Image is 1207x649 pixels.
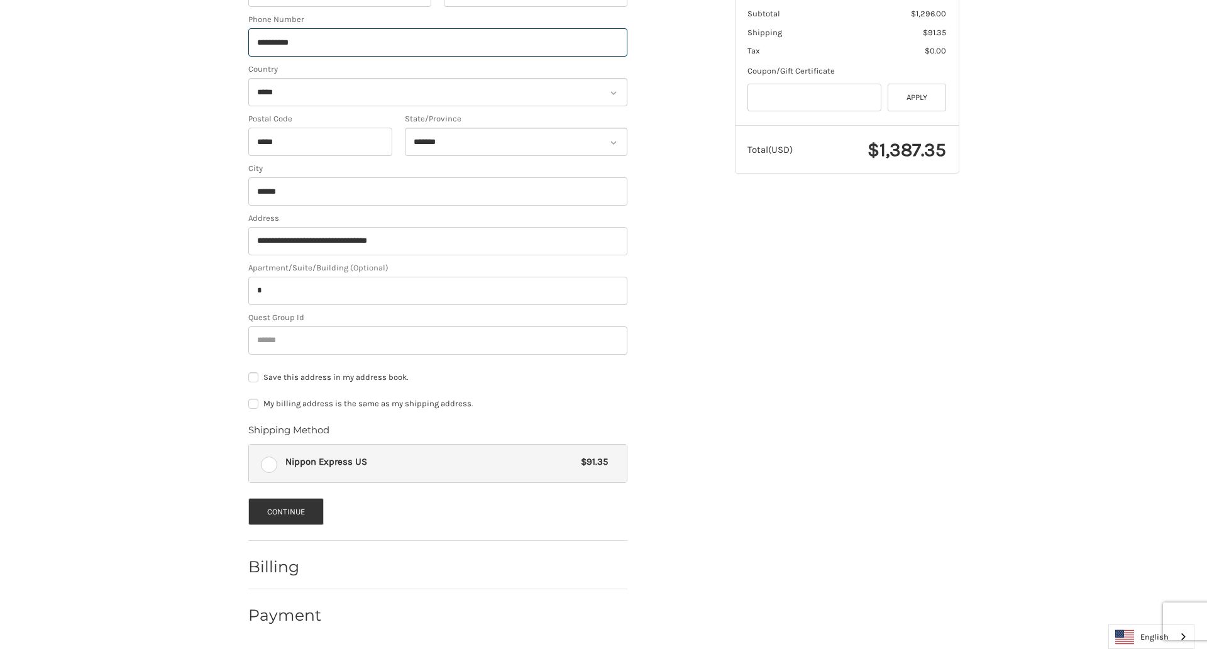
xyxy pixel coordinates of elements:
span: $1,296.00 [911,9,946,18]
span: $0.00 [925,46,946,55]
h2: Payment [248,606,322,625]
small: (Optional) [350,263,389,272]
span: Subtotal [747,9,780,18]
span: $1,387.35 [868,138,946,161]
label: My billing address is the same as my shipping address. [248,399,627,409]
label: City [248,162,627,175]
label: Country [248,63,627,75]
label: Quest Group Id [248,311,627,324]
legend: Shipping Method [248,423,329,443]
div: Coupon/Gift Certificate [747,65,946,77]
label: Save this address in my address book. [248,372,627,382]
label: Postal Code [248,113,393,125]
span: Tax [747,46,760,55]
label: State/Province [405,113,627,125]
button: Apply [888,84,947,112]
span: $91.35 [575,455,609,469]
span: Total (USD) [747,144,793,155]
button: Continue [248,498,324,525]
label: Apartment/Suite/Building [248,262,627,274]
span: Nippon Express US [285,455,575,469]
span: $91.35 [923,28,946,37]
label: Phone Number [248,13,627,26]
input: Gift Certificate or Coupon Code [747,84,881,112]
label: Address [248,212,627,225]
h2: Billing [248,557,322,577]
span: Shipping [747,28,782,37]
